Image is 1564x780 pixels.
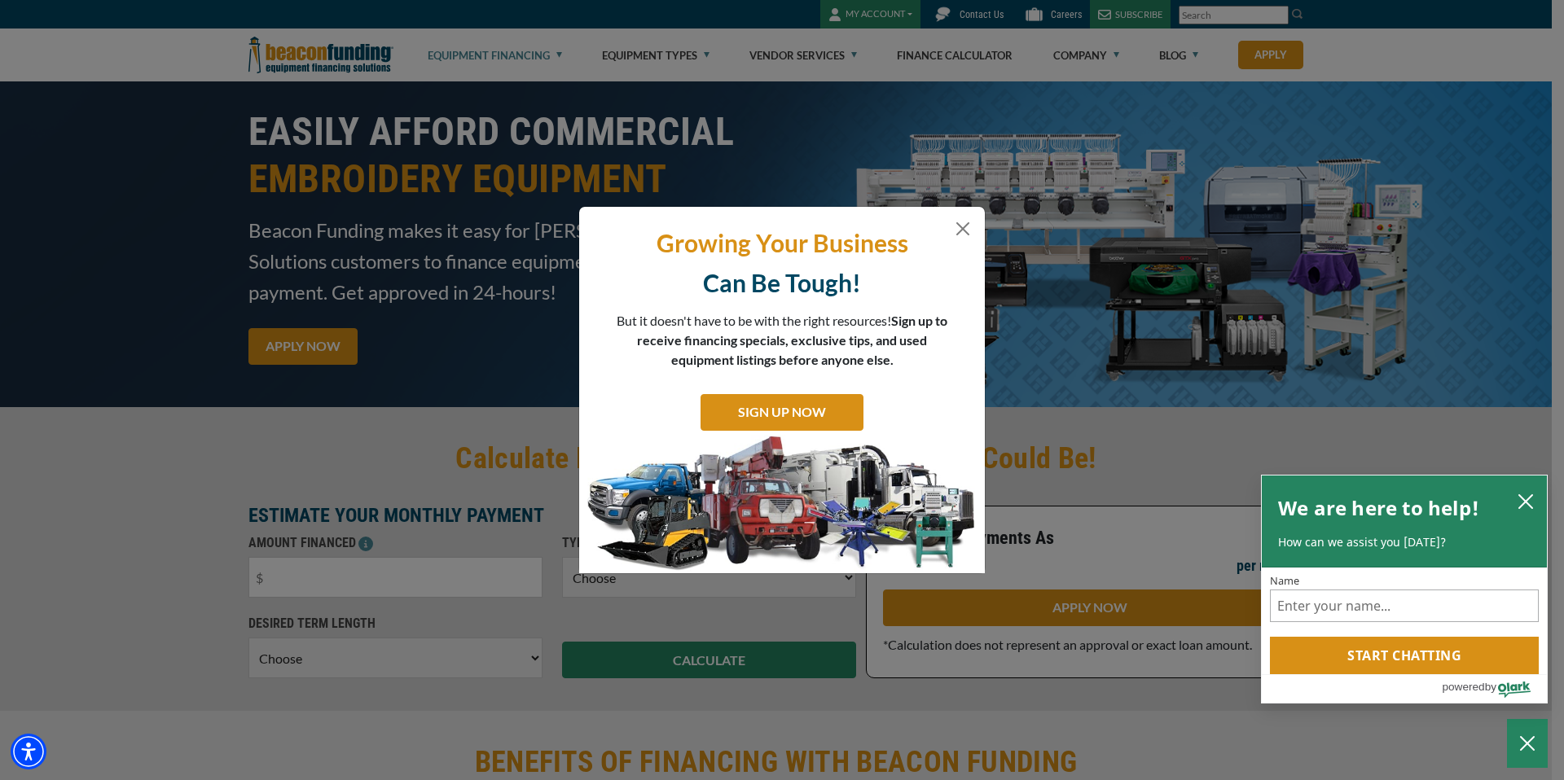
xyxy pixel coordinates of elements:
[1485,677,1496,697] span: by
[953,219,973,239] button: Close
[1507,719,1548,768] button: Close Chatbox
[1442,677,1484,697] span: powered
[1261,475,1548,704] div: olark chatbox
[701,394,863,431] a: SIGN UP NOW
[11,734,46,769] div: Accessibility Menu
[1270,589,1539,622] input: Name
[1513,489,1539,512] button: close chatbox
[1270,576,1539,586] label: Name
[591,267,973,299] p: Can Be Tough!
[1442,675,1547,703] a: Powered by Olark - open in a new tab
[579,435,985,573] img: subscribe-modal.jpg
[1278,534,1531,550] p: How can we assist you [DATE]?
[637,313,947,367] span: Sign up to receive financing specials, exclusive tips, and used equipment listings before anyone ...
[591,227,973,259] p: Growing Your Business
[1278,492,1479,524] h2: We are here to help!
[1270,637,1539,674] button: Start chatting
[616,311,948,370] p: But it doesn't have to be with the right resources!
